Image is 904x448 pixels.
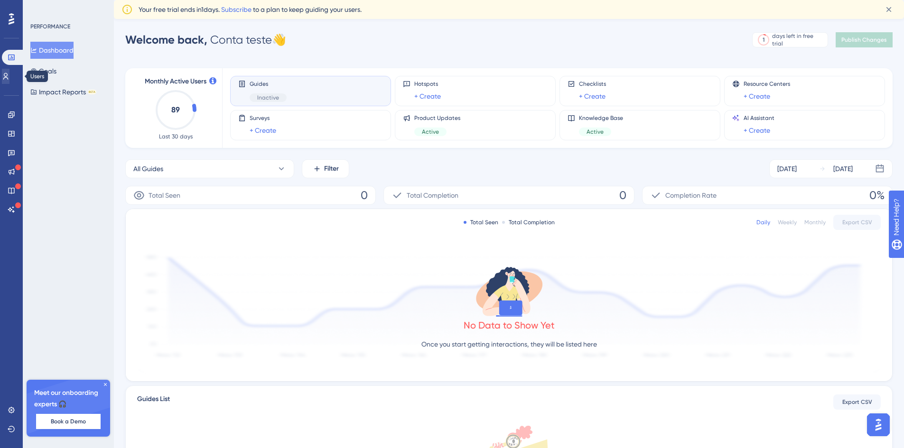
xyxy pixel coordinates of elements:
button: All Guides [125,159,294,178]
iframe: UserGuiding AI Assistant Launcher [864,411,893,439]
button: Publish Changes [836,32,893,47]
span: AI Assistant [744,114,774,122]
span: Your free trial ends in 1 days. to a plan to keep guiding your users. [139,4,362,15]
span: Surveys [250,114,276,122]
button: Impact ReportsBETA [30,83,96,101]
text: 89 [171,105,180,114]
span: Guides [250,80,287,88]
a: + Create [744,125,770,136]
a: + Create [579,91,606,102]
div: Daily [756,219,770,226]
span: Book a Demo [51,418,86,425]
span: Last 30 days [159,133,193,140]
span: Inactive [257,94,279,101]
div: Conta teste 👋 [125,32,286,47]
button: Export CSV [833,215,881,230]
a: + Create [250,125,276,136]
span: Export CSV [842,398,872,406]
span: All Guides [133,163,163,174]
div: Total Seen [464,219,498,226]
span: Active [587,128,604,136]
span: Meet our onboarding experts 🎧 [34,387,103,410]
span: Active [422,128,439,136]
button: Export CSV [833,394,881,410]
div: Monthly [804,219,826,226]
span: Total Completion [407,190,458,201]
div: Weekly [778,219,797,226]
span: 0 [619,188,626,203]
button: Filter [302,159,349,178]
span: Need Help? [22,2,59,14]
p: Once you start getting interactions, they will be listed here [421,338,597,350]
button: Goals [30,63,56,80]
span: Publish Changes [841,36,887,44]
span: Resource Centers [744,80,790,88]
div: [DATE] [777,163,797,174]
span: Filter [324,163,339,174]
div: days left in free trial [772,32,825,47]
span: Hotspots [414,80,441,88]
span: 0% [869,188,885,203]
div: [DATE] [833,163,853,174]
span: Total Seen [149,190,180,201]
span: Checklists [579,80,606,88]
div: BETA [88,90,96,94]
span: Welcome back, [125,33,207,46]
button: Dashboard [30,42,74,59]
span: 0 [361,188,368,203]
span: Monthly Active Users [145,76,206,87]
div: No Data to Show Yet [464,319,555,332]
span: Export CSV [842,219,872,226]
a: + Create [414,91,441,102]
button: Book a Demo [36,414,101,429]
span: Completion Rate [665,190,717,201]
span: Guides List [137,393,170,411]
span: Product Updates [414,114,460,122]
a: + Create [744,91,770,102]
div: 1 [763,36,764,44]
a: Subscribe [221,6,252,13]
div: PERFORMANCE [30,23,70,30]
span: Knowledge Base [579,114,623,122]
div: Total Completion [502,219,555,226]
